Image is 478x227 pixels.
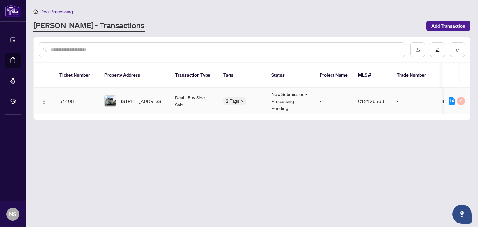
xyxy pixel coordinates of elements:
[9,210,17,219] span: NS
[426,21,470,31] button: Add Transaction
[430,42,445,57] button: edit
[33,9,38,14] span: home
[226,97,239,105] span: 2 Tags
[170,88,218,114] td: Deal - Buy Side Sale
[170,63,218,88] th: Transaction Type
[410,42,425,57] button: download
[105,96,116,106] img: thumbnail-img
[358,98,384,104] span: C12126563
[218,63,266,88] th: Tags
[392,63,437,88] th: Trade Number
[450,42,465,57] button: filter
[314,63,353,88] th: Project Name
[41,99,47,104] img: Logo
[40,9,73,14] span: Deal Processing
[431,21,465,31] span: Add Transaction
[449,97,455,105] div: 14
[455,47,460,52] span: filter
[99,63,170,88] th: Property Address
[266,88,314,114] td: New Submission - Processing Pending
[39,96,49,106] button: Logo
[353,63,392,88] th: MLS #
[415,47,420,52] span: download
[452,205,472,224] button: Open asap
[5,5,21,17] img: logo
[435,47,440,52] span: edit
[392,88,437,114] td: -
[54,63,99,88] th: Ticket Number
[54,88,99,114] td: 51408
[241,99,244,103] span: down
[314,88,353,114] td: -
[33,20,145,32] a: [PERSON_NAME] - Transactions
[121,97,162,105] span: [STREET_ADDRESS]
[457,97,465,105] div: 0
[266,63,314,88] th: Status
